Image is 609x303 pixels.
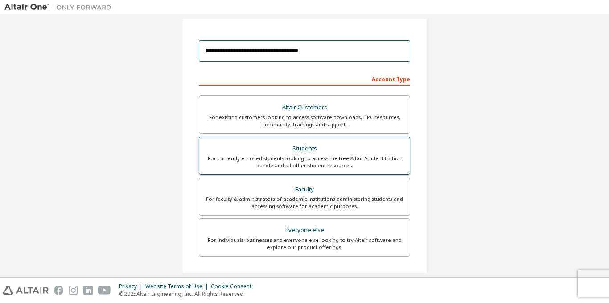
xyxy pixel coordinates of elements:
div: For faculty & administrators of academic institutions administering students and accessing softwa... [205,195,404,210]
img: altair_logo.svg [3,286,49,295]
div: Website Terms of Use [145,283,211,290]
div: Faculty [205,183,404,196]
div: Everyone else [205,224,404,237]
div: For existing customers looking to access software downloads, HPC resources, community, trainings ... [205,114,404,128]
img: facebook.svg [54,286,63,295]
div: Cookie Consent [211,283,257,290]
div: Students [205,142,404,155]
div: Your Profile [199,270,410,284]
div: For currently enrolled students looking to access the free Altair Student Edition bundle and all ... [205,155,404,169]
img: Altair One [4,3,116,12]
p: © 2025 Altair Engineering, Inc. All Rights Reserved. [119,290,257,298]
img: youtube.svg [98,286,111,295]
div: For individuals, businesses and everyone else looking to try Altair software and explore our prod... [205,237,404,251]
img: linkedin.svg [83,286,93,295]
div: Account Type [199,71,410,86]
img: instagram.svg [69,286,78,295]
div: Privacy [119,283,145,290]
div: Altair Customers [205,101,404,114]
